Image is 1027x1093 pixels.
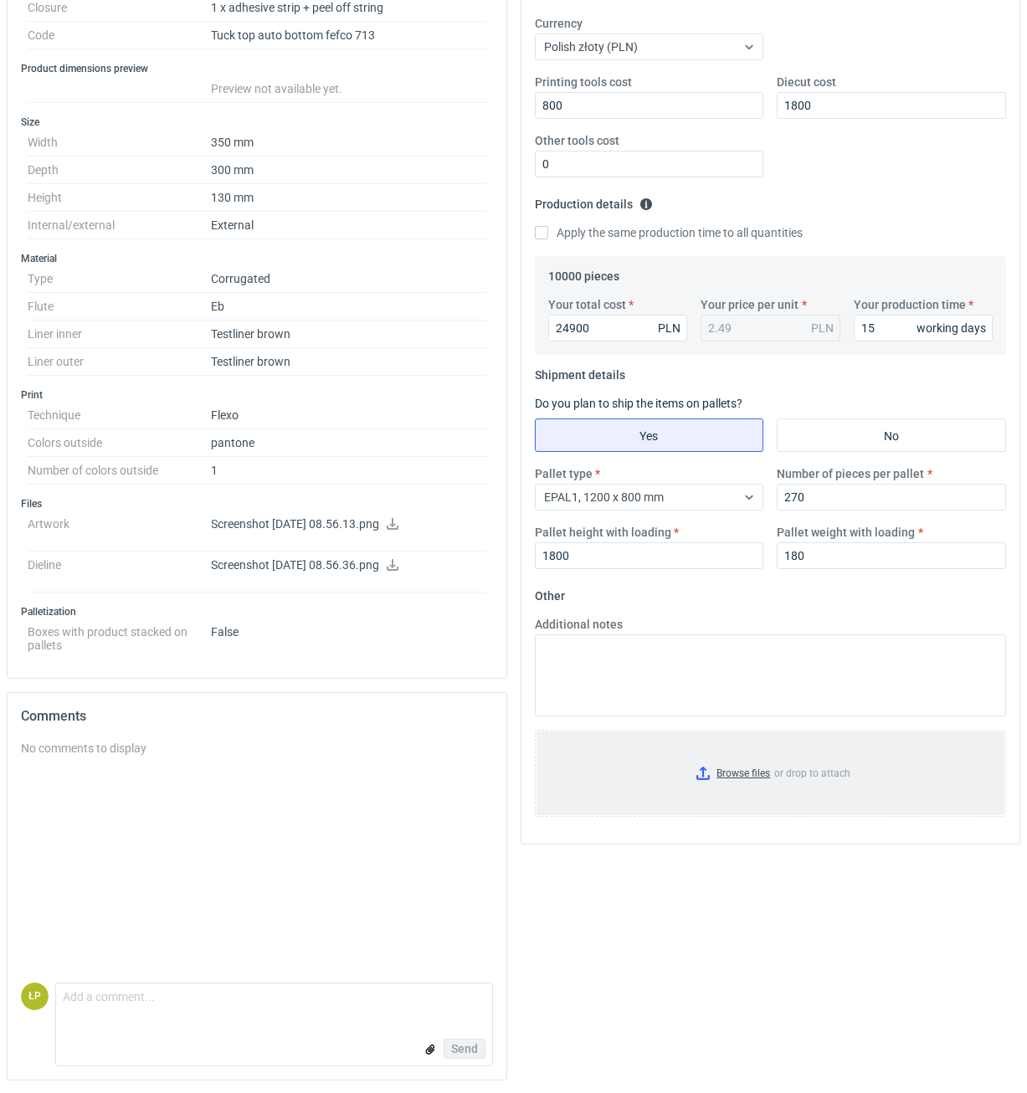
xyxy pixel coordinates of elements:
[535,542,764,569] input: 0
[211,293,486,321] dd: Eb
[777,92,1006,119] input: 0
[28,457,211,485] dt: Number of colors outside
[211,321,486,348] dd: Testliner brown
[535,92,764,119] input: 0
[211,457,486,485] dd: 1
[28,265,211,293] dt: Type
[28,157,211,184] dt: Depth
[535,582,565,603] legend: Other
[535,616,623,633] label: Additional notes
[211,517,486,532] p: Screenshot [DATE] 08.56.13.png
[28,402,211,429] dt: Technique
[28,293,211,321] dt: Flute
[535,74,632,90] label: Printing tools cost
[444,1039,485,1059] button: Send
[211,129,486,157] dd: 350 mm
[535,362,625,382] legend: Shipment details
[211,429,486,457] dd: pantone
[658,320,680,336] div: PLN
[21,497,493,511] h3: Files
[211,184,486,212] dd: 130 mm
[28,429,211,457] dt: Colors outside
[211,157,486,184] dd: 300 mm
[21,706,493,726] h2: Comments
[535,191,653,211] legend: Production details
[548,296,626,313] label: Your total cost
[544,490,664,504] span: EPAL1, 1200 x 800 mm
[28,321,211,348] dt: Liner inner
[777,542,1006,569] input: 0
[211,82,342,95] span: Preview not available yet.
[701,296,798,313] label: Your price per unit
[854,315,994,341] input: 0
[777,524,915,541] label: Pallet weight with loading
[28,212,211,239] dt: Internal/external
[28,129,211,157] dt: Width
[211,212,486,239] dd: External
[21,115,493,129] h3: Size
[21,388,493,402] h3: Print
[535,418,764,452] label: Yes
[544,40,638,54] span: Polish złoty (PLN)
[917,320,986,336] div: working days
[21,983,49,1010] figcaption: ŁP
[28,552,211,593] dt: Dieline
[535,465,593,482] label: Pallet type
[211,402,486,429] dd: Flexo
[21,252,493,265] h3: Material
[535,397,742,410] label: Do you plan to ship the items on pallets?
[535,224,803,241] label: Apply the same production time to all quantities
[536,731,1006,816] label: or drop to attach
[211,265,486,293] dd: Corrugated
[535,132,619,149] label: Other tools cost
[28,184,211,212] dt: Height
[211,618,486,652] dd: False
[548,263,619,283] legend: 10000 pieces
[28,22,211,49] dt: Code
[535,151,764,177] input: 0
[211,348,486,376] dd: Testliner brown
[777,418,1006,452] label: No
[548,315,688,341] input: 0
[535,15,583,32] label: Currency
[854,296,966,313] label: Your production time
[28,618,211,652] dt: Boxes with product stacked on pallets
[777,74,836,90] label: Diecut cost
[28,511,211,552] dt: Artwork
[28,348,211,376] dt: Liner outer
[811,320,834,336] div: PLN
[535,524,671,541] label: Pallet height with loading
[777,465,924,482] label: Number of pieces per pallet
[211,558,486,573] p: Screenshot [DATE] 08.56.36.png
[21,983,49,1010] div: Łukasz Postawa
[21,740,493,757] div: No comments to display
[211,22,486,49] dd: Tuck top auto bottom fefco 713
[21,62,493,75] h3: Product dimensions preview
[451,1043,478,1055] span: Send
[21,605,493,618] h3: Palletization
[777,484,1006,511] input: 0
